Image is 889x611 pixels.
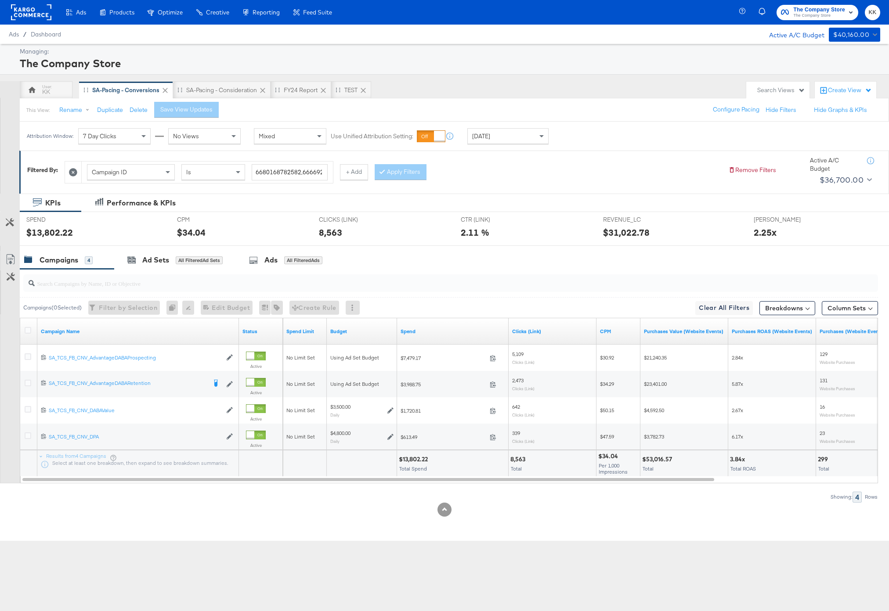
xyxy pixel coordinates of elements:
[286,328,323,335] a: If set, this is the maximum spend for your campaign.
[49,354,222,361] div: SA_TCS_FB_CNV_AdvantageDABAProspecting
[816,173,874,187] button: $36,700.00
[818,466,829,472] span: Total
[820,377,828,384] span: 131
[49,407,222,414] a: SA_TCS_FB_CNV_DABAValue
[793,12,845,19] span: The Company Store
[246,442,266,448] label: Active
[728,166,776,174] button: Remove Filters
[732,328,813,335] a: The total value of the purchase actions divided by spend tracked by your Custom Audience pixel on...
[53,102,99,118] button: Rename
[49,380,206,388] a: SA_TCS_FB_CNV_AdvantageDABARetention
[319,216,385,224] span: CLICKS (LINK)
[83,87,88,92] div: Drag to reorder tab
[330,328,394,335] a: The maximum amount you're willing to spend on your ads, on average each day or over the lifetime ...
[246,363,266,369] label: Active
[512,386,535,391] sub: Clicks (Link)
[600,407,614,413] span: $50.15
[177,216,243,224] span: CPM
[31,31,61,38] a: Dashboard
[732,433,743,440] span: 6.17x
[401,355,486,361] span: $7,479.17
[19,31,31,38] span: /
[107,198,176,208] div: Performance & KPIs
[754,226,777,239] div: 2.25x
[644,407,664,413] span: $4,592.50
[206,9,229,16] span: Creative
[246,390,266,395] label: Active
[286,381,315,387] span: No Limit Set
[49,433,222,440] div: SA_TCS_FB_CNV_DPA
[336,87,340,92] div: Drag to reorder tab
[511,466,522,472] span: Total
[603,226,650,239] div: $31,022.78
[810,156,858,173] div: Active A/C Budget
[158,9,183,16] span: Optimize
[186,168,191,176] span: Is
[512,359,535,365] sub: Clicks (Link)
[253,9,280,16] span: Reporting
[828,86,872,95] div: Create View
[757,86,805,94] div: Search Views
[42,88,50,96] div: KK
[40,255,78,265] div: Campaigns
[331,132,413,140] label: Use Unified Attribution Setting:
[510,455,528,464] div: 8,563
[166,301,182,315] div: 0
[820,359,855,365] sub: Website Purchases
[820,438,855,444] sub: Website Purchases
[275,87,280,92] div: Drag to reorder tab
[461,226,489,239] div: 2.11 %
[264,255,278,265] div: Ads
[177,226,206,239] div: $34.04
[330,381,394,388] div: Using Ad Set Budget
[23,304,82,312] div: Campaigns ( 0 Selected)
[49,433,222,441] a: SA_TCS_FB_CNV_DPA
[45,198,61,208] div: KPIs
[49,354,222,362] a: SA_TCS_FB_CNV_AdvantageDABAProspecting
[643,466,654,472] span: Total
[598,452,621,460] div: $34.04
[97,106,123,114] button: Duplicate
[176,256,223,264] div: All Filtered Ad Sets
[730,455,748,464] div: 3.84x
[829,28,880,42] button: $40,160.00
[512,404,520,410] span: 642
[330,354,394,361] div: Using Ad Set Budget
[599,463,628,475] span: Per 1,000 Impressions
[330,412,340,417] sub: Daily
[109,9,134,16] span: Products
[820,386,855,391] sub: Website Purchases
[303,9,332,16] span: Feed Suite
[252,164,328,180] input: Enter a search term
[242,328,279,335] a: Shows the current state of your Ad Campaign.
[259,132,275,140] span: Mixed
[92,86,159,94] div: SA-Pacing - Conversions
[27,166,58,174] div: Filtered By:
[173,132,199,140] span: No Views
[142,255,169,265] div: Ad Sets
[732,354,743,361] span: 2.84x
[344,86,358,94] div: TEST
[512,377,524,384] span: 2,473
[732,381,743,387] span: 5.87x
[820,173,864,187] div: $36,700.00
[707,102,766,118] button: Configure Pacing
[603,216,669,224] span: REVENUE_LC
[330,438,340,444] sub: Daily
[330,404,351,411] div: $3,500.00
[777,5,858,20] button: The Company StoreThe Company Store
[92,168,127,176] span: Campaign ID
[41,328,235,335] a: Your campaign name.
[512,351,524,358] span: 5,109
[644,354,667,361] span: $21,240.35
[822,301,878,315] button: Column Sets
[49,380,206,387] div: SA_TCS_FB_CNV_AdvantageDABARetention
[699,302,749,313] span: Clear All Filters
[833,29,869,40] div: $40,160.00
[512,412,535,417] sub: Clicks (Link)
[754,216,820,224] span: [PERSON_NAME]
[26,216,92,224] span: SPEND
[600,328,637,335] a: The average cost you've paid to have 1,000 impressions of your ad.
[760,28,824,41] div: Active A/C Budget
